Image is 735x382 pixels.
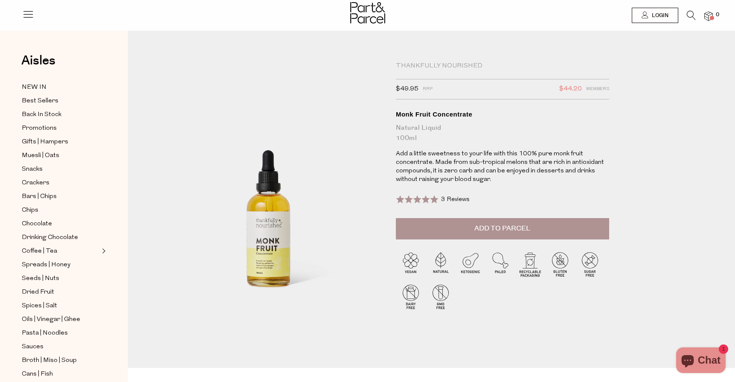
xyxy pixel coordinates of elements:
[456,249,485,279] img: P_P-ICONS-Live_Bec_V11_Ketogenic.svg
[22,246,99,257] a: Coffee | Tea
[22,301,57,311] span: Spices | Salt
[22,341,99,352] a: Sauces
[22,246,57,257] span: Coffee | Tea
[22,300,99,311] a: Spices | Salt
[22,123,57,134] span: Promotions
[396,110,609,119] div: Monk Fruit Concentrate
[100,246,106,256] button: Expand/Collapse Coffee | Tea
[22,369,53,379] span: Cans | Fish
[22,192,57,202] span: Bars | Chips
[22,355,99,366] a: Broth | Miso | Soup
[559,84,582,95] span: $44.20
[22,110,61,120] span: Back In Stock
[22,191,99,202] a: Bars | Chips
[22,314,99,325] a: Oils | Vinegar | Ghee
[426,249,456,279] img: P_P-ICONS-Live_Bec_V11_Natural.svg
[396,62,609,70] div: Thankfully Nourished
[485,249,515,279] img: P_P-ICONS-Live_Bec_V11_Paleo.svg
[22,328,99,338] a: Pasta | Noodles
[22,232,99,243] a: Drinking Chocolate
[22,96,99,106] a: Best Sellers
[22,219,99,229] a: Chocolate
[22,178,49,188] span: Crackers
[674,347,728,375] inbox-online-store-chat: Shopify online store chat
[21,51,55,70] span: Aisles
[396,84,418,95] span: $49.95
[22,274,59,284] span: Seeds | Nuts
[650,12,668,19] span: Login
[22,315,80,325] span: Oils | Vinegar | Ghee
[22,123,99,134] a: Promotions
[586,84,609,95] span: Members
[22,137,68,147] span: Gifts | Hampers
[545,249,575,279] img: P_P-ICONS-Live_Bec_V11_Gluten_Free.svg
[396,282,426,312] img: P_P-ICONS-Live_Bec_V11_Dairy_Free.svg
[350,2,385,23] img: Part&Parcel
[22,164,99,175] a: Snacks
[396,150,609,184] p: Add a little sweetness to your life with this 100% pure monk fruit concentrate. Made from sub-tro...
[22,273,99,284] a: Seeds | Nuts
[396,218,609,239] button: Add to Parcel
[22,151,59,161] span: Muesli | Oats
[632,8,678,23] a: Login
[474,224,530,233] span: Add to Parcel
[704,12,713,20] a: 0
[22,205,38,216] span: Chips
[22,219,52,229] span: Chocolate
[22,109,99,120] a: Back In Stock
[22,260,70,270] span: Spreads | Honey
[575,249,605,279] img: P_P-ICONS-Live_Bec_V11_Sugar_Free.svg
[714,11,721,19] span: 0
[22,260,99,270] a: Spreads | Honey
[22,233,78,243] span: Drinking Chocolate
[154,65,383,336] img: Monk Fruit Concentrate
[22,137,99,147] a: Gifts | Hampers
[22,178,99,188] a: Crackers
[22,356,77,366] span: Broth | Miso | Soup
[22,369,99,379] a: Cans | Fish
[22,287,99,297] a: Dried Fruit
[22,82,46,93] span: NEW IN
[426,282,456,312] img: P_P-ICONS-Live_Bec_V11_GMO_Free.svg
[441,196,470,203] span: 3 Reviews
[22,96,58,106] span: Best Sellers
[396,123,609,143] div: Natural Liquid 100ml
[21,54,55,76] a: Aisles
[22,328,68,338] span: Pasta | Noodles
[22,150,99,161] a: Muesli | Oats
[22,287,54,297] span: Dried Fruit
[22,164,43,175] span: Snacks
[22,205,99,216] a: Chips
[515,249,545,279] img: P_P-ICONS-Live_Bec_V11_Recyclable_Packaging.svg
[396,249,426,279] img: P_P-ICONS-Live_Bec_V11_Vegan.svg
[22,342,44,352] span: Sauces
[423,84,433,95] span: RRP
[22,82,99,93] a: NEW IN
